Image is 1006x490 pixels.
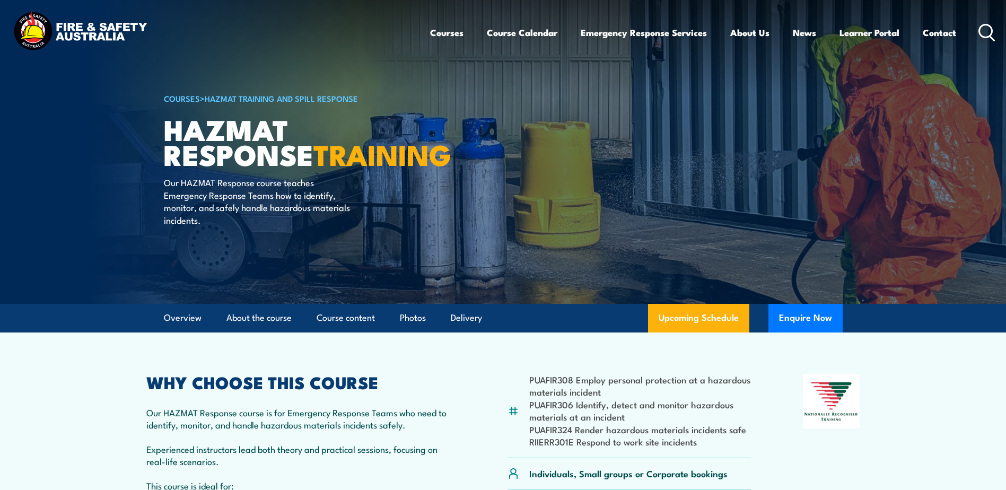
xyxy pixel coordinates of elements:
h2: WHY CHOOSE THIS COURSE [146,374,456,389]
h1: Hazmat Response [164,117,426,166]
a: Overview [164,304,202,332]
li: PUAFIR306 Identify, detect and monitor hazardous materials at an incident [529,398,751,423]
a: News [793,19,816,47]
button: Enquire Now [768,304,843,332]
a: About Us [730,19,769,47]
li: PUAFIR324 Render hazardous materials incidents safe [529,423,751,435]
p: Experienced instructors lead both theory and practical sessions, focusing on real-life scenarios. [146,443,456,468]
a: Photos [400,304,426,332]
a: Courses [430,19,463,47]
p: Individuals, Small groups or Corporate bookings [529,467,728,479]
img: Nationally Recognised Training logo. [803,374,860,428]
a: Delivery [451,304,482,332]
a: Contact [923,19,956,47]
strong: TRAINING [313,132,451,176]
a: HAZMAT Training and Spill Response [205,92,358,104]
a: About the course [226,304,292,332]
a: Upcoming Schedule [648,304,749,332]
a: COURSES [164,92,200,104]
a: Course content [317,304,375,332]
p: Our HAZMAT Response course is for Emergency Response Teams who need to identify, monitor, and han... [146,406,456,431]
li: RIIERR301E Respond to work site incidents [529,435,751,448]
a: Emergency Response Services [581,19,707,47]
a: Learner Portal [839,19,899,47]
a: Course Calendar [487,19,557,47]
p: Our HAZMAT Response course teaches Emergency Response Teams how to identify, monitor, and safely ... [164,176,357,226]
li: PUAFIR308 Employ personal protection at a hazardous materials incident [529,373,751,398]
h6: > [164,92,426,104]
